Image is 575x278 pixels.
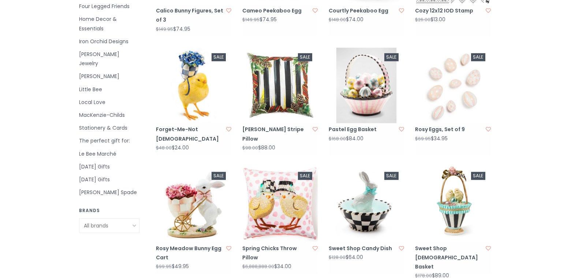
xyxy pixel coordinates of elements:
[212,53,226,61] div: Sale
[226,7,231,14] a: Add to wishlist
[79,72,139,81] a: [PERSON_NAME]
[329,136,363,141] div: $84.00
[471,53,485,61] div: Sale
[399,245,404,252] a: Add to wishlist
[242,264,291,269] div: $34.00
[156,166,231,242] a: Sale
[156,48,231,123] a: Sale
[329,6,397,15] a: Courtly Peekaboo Egg
[471,172,485,180] div: Sale
[415,125,483,134] a: Rosy Eggs, Set of 9
[313,126,318,133] a: Add to wishlist
[415,48,490,123] a: Sale
[298,53,312,61] div: Sale
[415,16,430,23] span: $26.00
[79,162,139,171] a: [DATE] Gifts
[415,136,431,142] span: $69.95
[329,17,363,22] div: $74.00
[242,48,318,123] img: MacKenzie-Childs Holly Stripe Pillow
[79,136,139,145] a: The perfect gift for:
[156,166,231,242] img: Rosy Meadow Bunny Egg Cart
[156,264,189,269] div: $49.95
[415,166,490,242] img: Sweet Shop Chick Basket
[242,166,318,242] img: Spring Chicks Throw Pillow
[415,17,445,22] div: $13.00
[156,26,173,32] span: $149.95
[79,188,139,197] a: [PERSON_NAME] Spade
[486,126,491,133] a: Add to wishlist
[384,172,399,180] div: Sale
[415,136,448,141] div: $34.95
[156,6,224,25] a: Calico Bunny Figures, Set of 3
[156,145,172,151] span: $48.00
[313,7,318,14] a: Add to wishlist
[329,166,404,242] a: Sale
[79,149,139,159] a: Le Bee Marché
[212,172,226,180] div: Sale
[329,166,404,242] img: Sweet Shop Candy Dish
[329,136,346,142] span: $168.00
[242,17,277,22] div: $74.95
[79,208,139,213] h3: Brands
[329,48,404,123] img: Pastel Egg Basket
[79,175,139,184] a: [DATE] Gifts
[156,244,224,262] a: Rosy Meadow Bunny Egg Cart
[156,145,189,151] div: $24.00
[329,254,346,260] span: $128.00
[399,126,404,133] a: Add to wishlist
[329,48,404,123] a: Sale
[384,53,399,61] div: Sale
[156,125,224,143] a: Forget-Me-Not [DEMOGRAPHIC_DATA]
[242,6,310,15] a: Cameo Peekaboo Egg
[156,48,231,123] img: Forget-Me-Not chick
[79,98,139,107] a: Local Love
[79,2,139,11] a: Four Legged Friends
[399,7,404,14] a: Add to wishlist
[242,166,318,242] a: Sale
[242,145,275,151] div: $88.00
[486,7,491,14] a: Add to wishlist
[79,85,139,94] a: Little Bee
[313,245,318,252] a: Add to wishlist
[79,50,139,68] a: [PERSON_NAME] Jewelry
[298,172,312,180] div: Sale
[329,255,363,260] div: $64.00
[242,48,318,123] a: Sale
[226,245,231,252] a: Add to wishlist
[329,16,346,23] span: $148.00
[242,125,310,143] a: [PERSON_NAME] Stripe Pillow
[242,16,260,23] span: $149.95
[242,244,310,262] a: Spring Chicks Throw Pillow
[415,244,483,272] a: Sweet Shop [DEMOGRAPHIC_DATA] Basket
[79,37,139,46] a: Iron Orchid Designs
[156,26,190,32] div: $74.95
[242,145,258,151] span: $98.00
[156,263,172,270] span: $99.95
[329,244,397,253] a: Sweet Shop Candy Dish
[486,245,491,252] a: Add to wishlist
[79,111,139,120] a: MacKenzie-Childs
[79,123,139,133] a: Stationery & Cards
[415,48,490,123] img: Rosy Eggs, Set of 9
[415,166,490,242] a: Sale
[242,263,274,270] span: $6,888,888.00
[79,15,139,33] a: Home Decor & Essentials
[226,126,231,133] a: Add to wishlist
[329,125,397,134] a: Pastel Egg Basket
[415,6,483,15] a: Cozy 12x12 IOD Stamp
